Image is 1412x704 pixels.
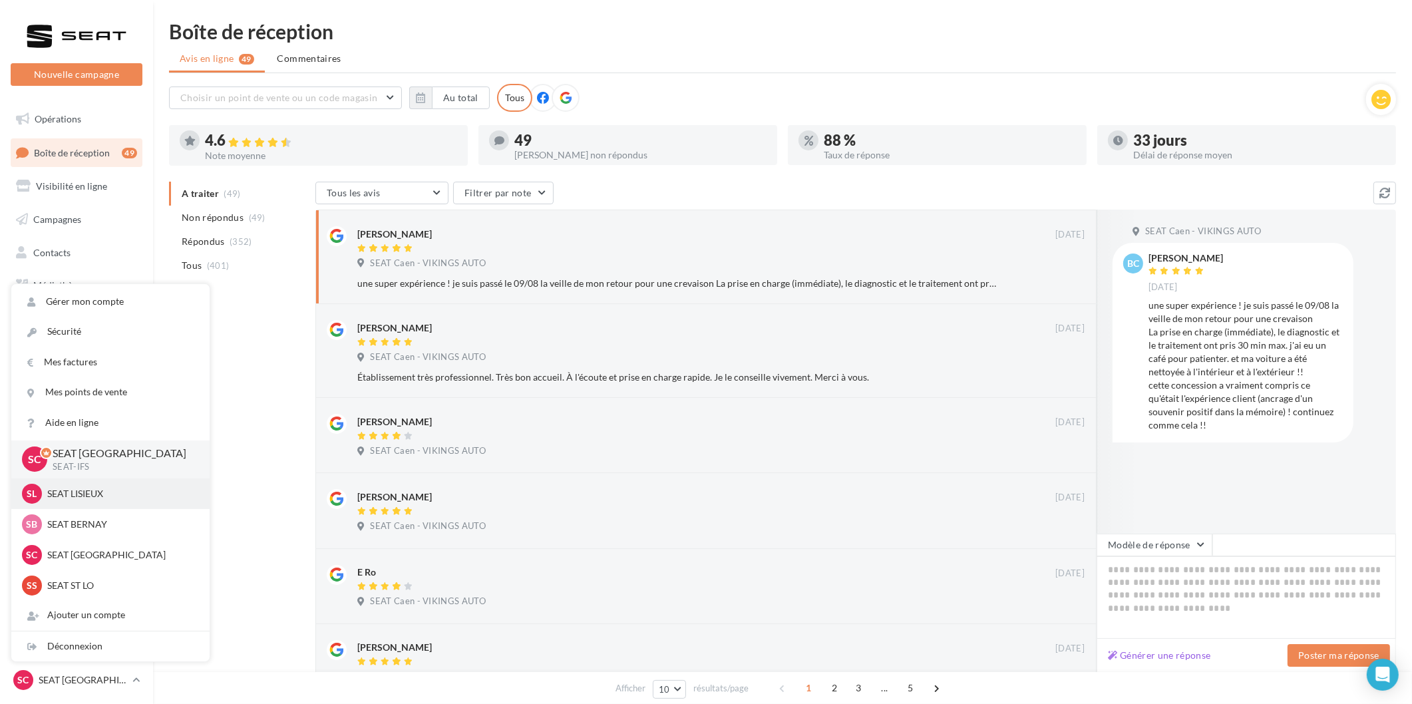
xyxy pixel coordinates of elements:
button: Modèle de réponse [1097,534,1212,556]
button: Filtrer par note [453,182,554,204]
a: Médiathèque [8,271,145,299]
span: 2 [824,677,845,699]
span: SC [18,673,29,687]
div: Établissement très professionnel. Très bon accueil. À l'écoute et prise en charge rapide. Je le c... [357,371,998,384]
span: (352) [230,236,252,247]
span: bc [1127,257,1139,270]
button: 10 [653,680,687,699]
a: Campagnes [8,206,145,234]
div: 49 [122,148,137,158]
span: Campagnes [33,214,81,225]
button: Poster ma réponse [1288,644,1390,667]
a: Mes factures [11,347,210,377]
span: [DATE] [1055,229,1085,241]
div: 33 jours [1133,133,1385,148]
span: 5 [900,677,921,699]
span: Répondus [182,235,225,248]
a: Sécurité [11,317,210,347]
div: [PERSON_NAME] [357,490,432,504]
div: [PERSON_NAME] [357,228,432,241]
p: SEAT-IFS [53,461,188,473]
div: [PERSON_NAME] [357,415,432,429]
span: Médiathèque [33,279,88,291]
a: Gérer mon compte [11,287,210,317]
button: Générer une réponse [1103,647,1216,663]
a: Campagnes DataOnDemand [8,382,145,421]
span: Opérations [35,113,81,124]
span: Afficher [616,682,645,695]
a: SC SEAT [GEOGRAPHIC_DATA] [11,667,142,693]
div: 88 % [824,133,1076,148]
span: [DATE] [1148,281,1178,293]
div: 49 [514,133,767,148]
span: 3 [848,677,869,699]
p: SEAT [GEOGRAPHIC_DATA] [39,673,127,687]
p: SEAT ST LO [47,579,194,592]
button: Au total [432,87,490,109]
span: Choisir un point de vente ou un code magasin [180,92,377,103]
span: [DATE] [1055,492,1085,504]
a: Calendrier [8,305,145,333]
button: Au total [409,87,490,109]
a: Visibilité en ligne [8,172,145,200]
div: Note moyenne [205,151,457,160]
div: E Ro [357,566,376,579]
span: [DATE] [1055,417,1085,429]
div: Déconnexion [11,631,210,661]
span: SEAT Caen - VIKINGS AUTO [370,596,486,608]
span: Tous [182,259,202,272]
span: SC [27,548,38,562]
span: SEAT Caen - VIKINGS AUTO [370,671,486,683]
p: SEAT LISIEUX [47,487,194,500]
p: SEAT BERNAY [47,518,194,531]
span: ... [874,677,895,699]
div: Ajouter un compte [11,600,210,630]
span: [DATE] [1055,323,1085,335]
span: Contacts [33,246,71,258]
div: Taux de réponse [824,150,1076,160]
div: une super expérience ! je suis passé le 09/08 la veille de mon retour pour une crevaison La prise... [357,277,998,290]
span: Boîte de réception [34,146,110,158]
div: 4.6 [205,133,457,148]
div: Délai de réponse moyen [1133,150,1385,160]
div: [PERSON_NAME] [357,321,432,335]
a: Aide en ligne [11,408,210,438]
a: Boîte de réception49 [8,138,145,167]
span: Non répondus [182,211,244,224]
span: SEAT Caen - VIKINGS AUTO [370,351,486,363]
span: SEAT Caen - VIKINGS AUTO [370,520,486,532]
a: Opérations [8,105,145,133]
button: Nouvelle campagne [11,63,142,86]
span: 1 [798,677,819,699]
div: Tous [497,84,532,112]
a: PLV et print personnalisable [8,338,145,377]
div: une super expérience ! je suis passé le 09/08 la veille de mon retour pour une crevaison La prise... [1148,299,1343,432]
span: SS [27,579,37,592]
span: Commentaires [277,52,341,65]
span: SL [27,487,37,500]
div: [PERSON_NAME] [1148,254,1223,263]
span: SEAT Caen - VIKINGS AUTO [1145,226,1261,238]
div: [PERSON_NAME] non répondus [514,150,767,160]
span: (401) [207,260,230,271]
div: Boîte de réception [169,21,1396,41]
span: SEAT Caen - VIKINGS AUTO [370,258,486,269]
span: Tous les avis [327,187,381,198]
span: résultats/page [693,682,749,695]
span: 10 [659,684,670,695]
a: Contacts [8,239,145,267]
span: [DATE] [1055,568,1085,580]
span: [DATE] [1055,643,1085,655]
div: Open Intercom Messenger [1367,659,1399,691]
div: [PERSON_NAME] [357,641,432,654]
p: SEAT [GEOGRAPHIC_DATA] [47,548,194,562]
p: SEAT [GEOGRAPHIC_DATA] [53,446,188,461]
span: SC [28,452,41,467]
a: Mes points de vente [11,377,210,407]
button: Choisir un point de vente ou un code magasin [169,87,402,109]
span: SB [27,518,38,531]
span: Visibilité en ligne [36,180,107,192]
span: (49) [249,212,265,223]
button: Tous les avis [315,182,448,204]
